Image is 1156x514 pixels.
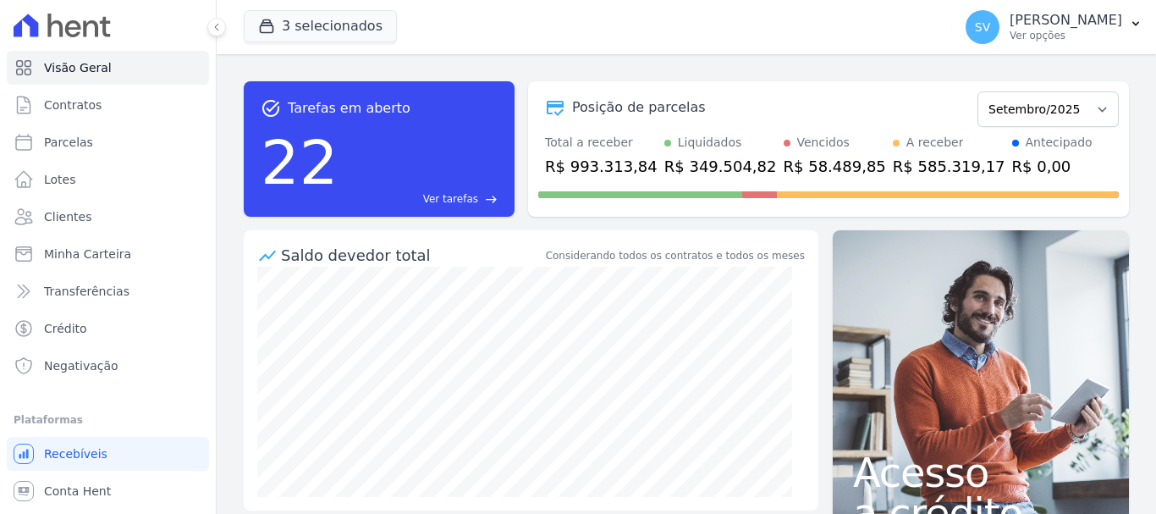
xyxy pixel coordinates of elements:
div: Plataformas [14,410,202,430]
div: R$ 585.319,17 [893,155,1005,178]
span: Crédito [44,320,87,337]
div: R$ 349.504,82 [664,155,777,178]
a: Recebíveis [7,437,209,471]
span: SV [975,21,990,33]
button: SV [PERSON_NAME] Ver opções [952,3,1156,51]
div: A receber [906,134,964,152]
div: 22 [261,119,339,207]
span: Ver tarefas [423,191,478,207]
a: Transferências [7,274,209,308]
div: Considerando todos os contratos e todos os meses [546,248,805,263]
span: Clientes [44,208,91,225]
a: Negativação [7,349,209,383]
span: Lotes [44,171,76,188]
div: R$ 0,00 [1012,155,1093,178]
span: Transferências [44,283,129,300]
a: Ver tarefas east [345,191,498,207]
span: east [485,193,498,206]
span: Conta Hent [44,483,111,500]
div: Total a receber [545,134,658,152]
div: Antecipado [1026,134,1093,152]
span: Contratos [44,97,102,113]
a: Conta Hent [7,474,209,508]
div: Vencidos [797,134,850,152]
span: Recebíveis [44,445,107,462]
div: Posição de parcelas [572,97,706,118]
p: Ver opções [1010,29,1122,42]
span: Tarefas em aberto [288,98,410,119]
div: Saldo devedor total [281,244,542,267]
a: Clientes [7,200,209,234]
a: Minha Carteira [7,237,209,271]
span: Acesso [853,452,1109,493]
span: Visão Geral [44,59,112,76]
div: R$ 58.489,85 [784,155,886,178]
a: Crédito [7,312,209,345]
span: Minha Carteira [44,246,131,263]
div: R$ 993.313,84 [545,155,658,178]
span: Negativação [44,357,118,374]
a: Contratos [7,88,209,122]
span: Parcelas [44,134,93,151]
p: [PERSON_NAME] [1010,12,1122,29]
button: 3 selecionados [244,10,397,42]
a: Parcelas [7,125,209,159]
span: task_alt [261,98,281,119]
div: Liquidados [678,134,742,152]
a: Visão Geral [7,51,209,85]
a: Lotes [7,163,209,196]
